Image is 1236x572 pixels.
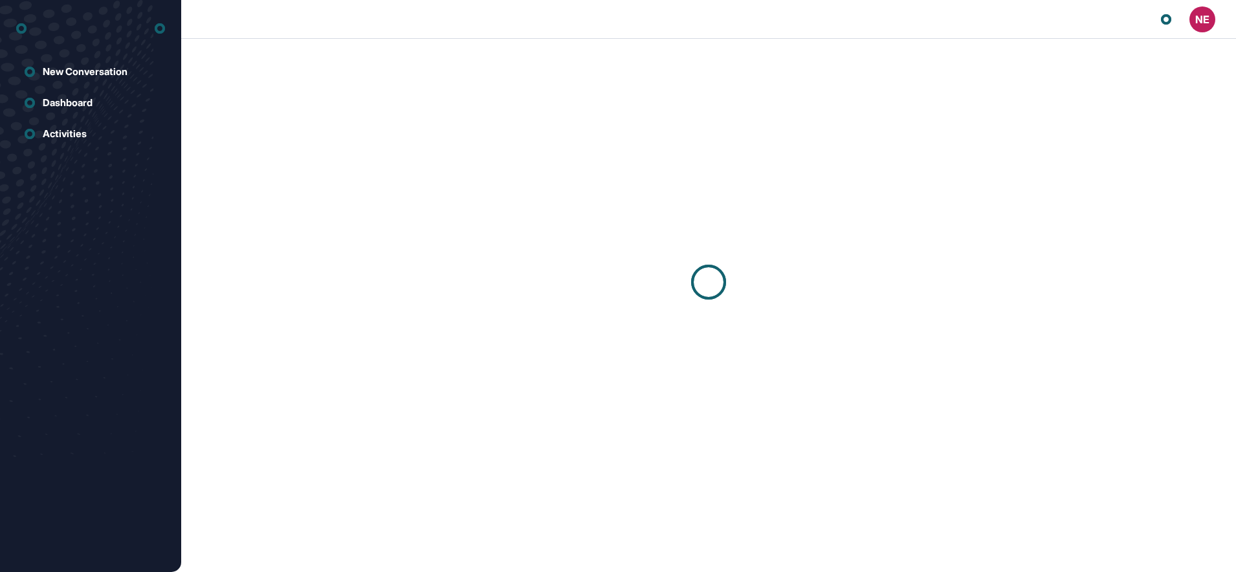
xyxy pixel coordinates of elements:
div: Dashboard [43,97,93,109]
a: New Conversation [16,59,165,85]
button: NE [1189,6,1215,32]
a: Activities [16,121,165,147]
div: New Conversation [43,66,127,78]
div: Activities [43,128,87,140]
a: Dashboard [16,90,165,116]
div: entrapeer-logo [16,18,27,39]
